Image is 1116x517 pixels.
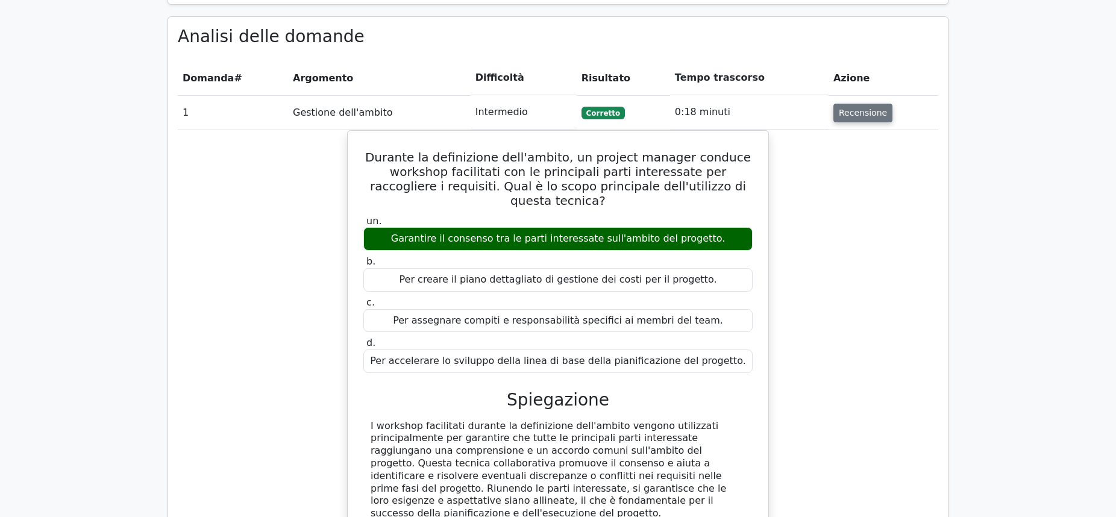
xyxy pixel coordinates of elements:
[288,61,471,95] th: Argomento
[366,255,375,267] span: b.
[670,61,829,95] th: Tempo trascorso
[833,104,892,122] button: Recensione
[288,95,471,130] td: Gestione dell'ambito
[366,337,375,348] span: d.
[371,390,745,410] h3: Spiegazione
[577,61,670,95] th: Risultato
[471,61,577,95] th: Difficoltà
[178,27,938,47] h3: Analisi delle domande
[363,227,753,251] div: Garantire il consenso tra le parti interessate sull'ambito del progetto.
[366,215,381,227] span: un.
[178,95,288,130] td: 1
[582,107,625,119] span: Corretto
[183,72,234,84] span: Domanda
[363,268,753,292] div: Per creare il piano dettagliato di gestione dei costi per il progetto.
[366,296,375,308] span: c.
[363,349,753,373] div: Per accelerare lo sviluppo della linea di base della pianificazione del progetto.
[471,95,577,130] td: Intermedio
[178,61,288,95] th: #
[363,309,753,333] div: Per assegnare compiti e responsabilità specifici ai membri del team.
[670,95,829,130] td: 0:18 minuti
[829,61,938,95] th: Azione
[362,150,754,208] h5: Durante la definizione dell'ambito, un project manager conduce workshop facilitati con le princip...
